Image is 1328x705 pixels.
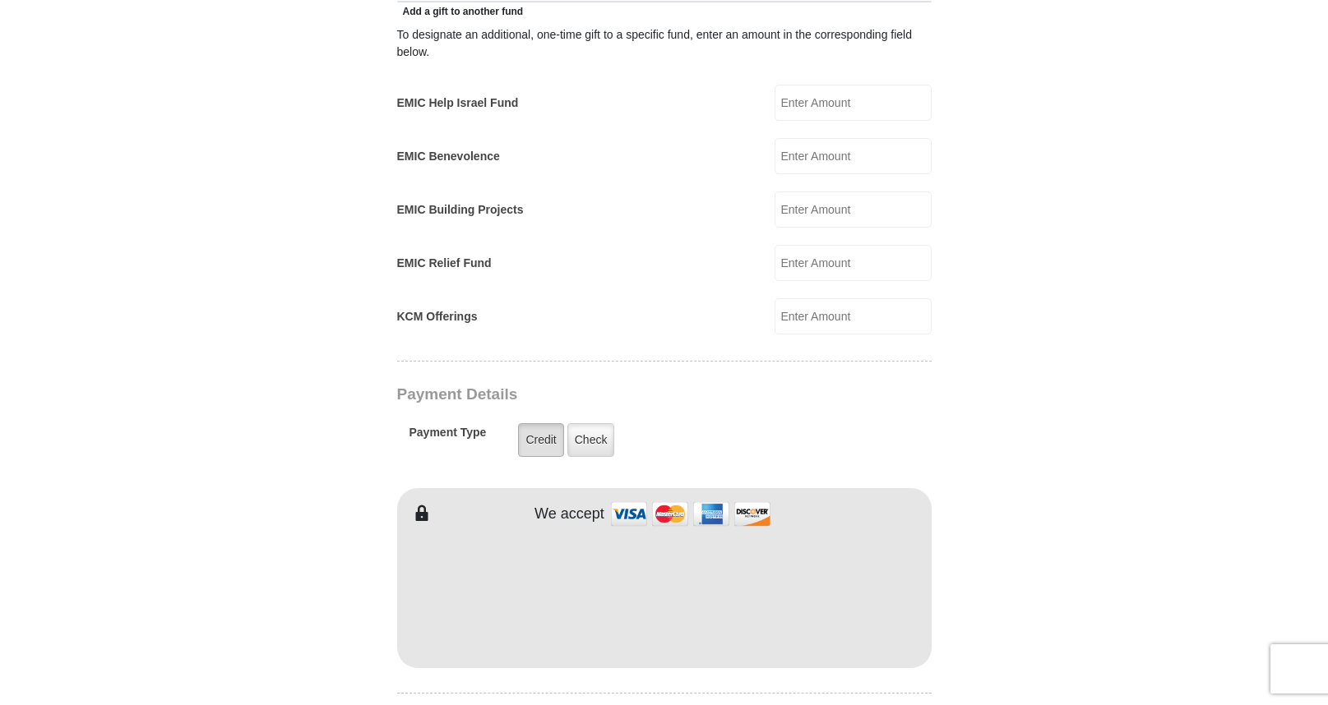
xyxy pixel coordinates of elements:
[608,496,773,532] img: credit cards accepted
[397,148,500,165] label: EMIC Benevolence
[518,423,563,457] label: Credit
[775,138,932,174] input: Enter Amount
[567,423,615,457] label: Check
[775,191,932,228] input: Enter Amount
[775,85,932,121] input: Enter Amount
[775,245,932,281] input: Enter Amount
[397,255,492,272] label: EMIC Relief Fund
[775,298,932,334] input: Enter Amount
[397,26,932,61] div: To designate an additional, one-time gift to a specific fund, enter an amount in the correspondin...
[397,94,519,112] label: EMIC Help Israel Fund
[410,426,487,448] h5: Payment Type
[397,385,817,404] h3: Payment Details
[397,201,524,219] label: EMIC Building Projects
[397,6,524,17] span: Add a gift to another fund
[534,505,604,523] h4: We accept
[397,308,478,325] label: KCM Offerings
